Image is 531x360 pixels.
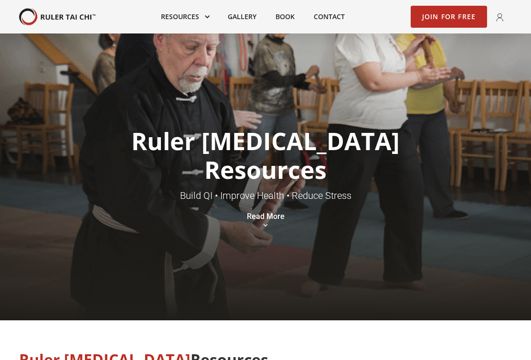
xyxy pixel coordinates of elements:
img: Your Brand Name [19,8,96,26]
a: home [19,8,96,26]
img: chevron pointing down [263,221,268,227]
h1: Ruler [MEDICAL_DATA] Resources [131,127,400,184]
p: Build QI • Improve Health • Reduce Stress [135,189,396,202]
a: Contact [304,6,354,27]
a: Read More [247,212,285,221]
div: Resources [151,6,218,27]
a: Book [266,6,304,27]
a: Gallery [218,6,266,27]
a: Join for Free [411,6,488,28]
